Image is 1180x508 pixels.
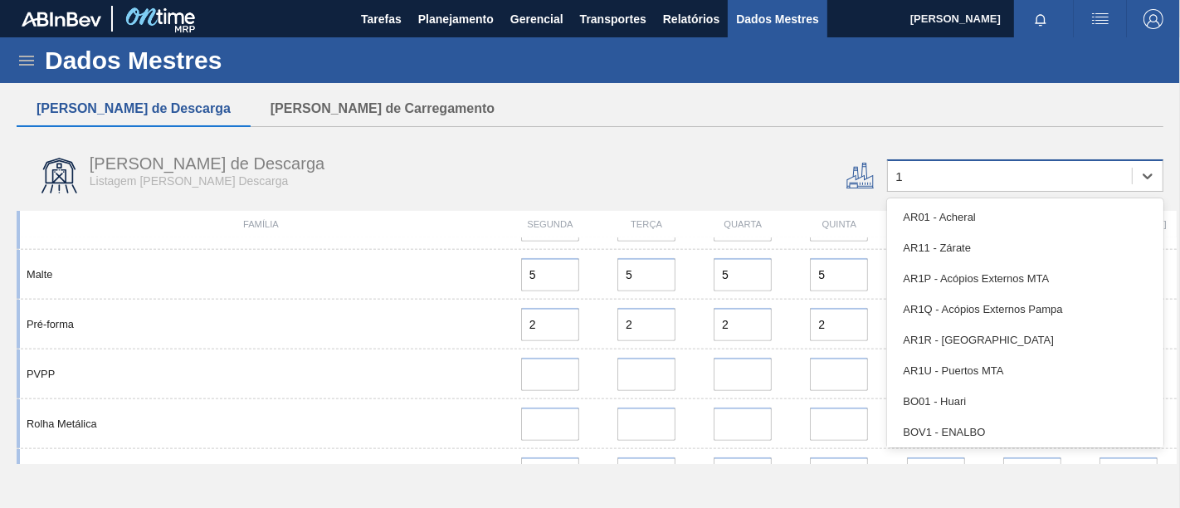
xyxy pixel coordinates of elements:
font: Listagem [PERSON_NAME] Descarga [90,174,289,188]
div: AR01 - Acheral [887,202,1164,232]
button: [PERSON_NAME] de Descarga [17,91,251,126]
font: Rolha Metálica [27,418,97,430]
div: AR1R - [GEOGRAPHIC_DATA] [887,325,1164,355]
font: [PERSON_NAME] [910,12,1001,25]
font: [PERSON_NAME] de Descarga [90,154,324,173]
font: Família [243,219,279,229]
div: AR11 - Zárate [887,232,1164,263]
img: Sair [1143,9,1163,29]
img: TNhmsLtSVTkK8tSr43FrP2fwEKptu5GPRR3wAAAABJRU5ErkJggg== [22,12,101,27]
button: Notificações [1014,7,1067,31]
font: Planejamento [418,12,494,26]
font: Gerencial [510,12,563,26]
font: Segunda [527,219,573,229]
div: AR1P - Acópios Externos MTA [887,263,1164,294]
font: Transportes [580,12,646,26]
font: PVPP [27,368,55,380]
font: Quarta [724,219,762,229]
font: Terça [631,219,662,229]
font: [PERSON_NAME] de Descarga [37,101,231,115]
font: [PERSON_NAME] de Carregamento [271,101,495,115]
font: Quinta [822,219,856,229]
font: Pré-forma [27,318,74,330]
font: Tarefas [361,12,402,26]
font: Relatórios [663,12,719,26]
font: Dados Mestres [736,12,819,26]
div: AR1Q - Acópios Externos Pampa [887,294,1164,325]
img: ações do usuário [1090,9,1110,29]
div: AR1U - Puertos MTA [887,355,1164,386]
font: Dados Mestres [45,46,222,74]
font: Malte [27,268,52,281]
div: BO01 - Huari [887,386,1164,417]
button: [PERSON_NAME] de Carregamento [251,91,514,126]
div: BOV1 - ENALBO [887,417,1164,447]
